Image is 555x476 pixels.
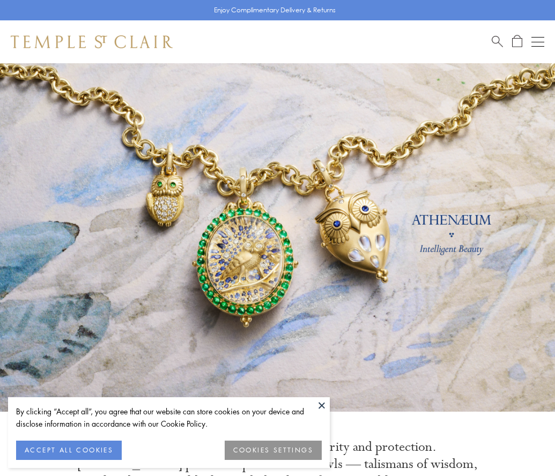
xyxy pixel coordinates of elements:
[512,35,522,48] a: Open Shopping Bag
[225,441,322,460] button: COOKIES SETTINGS
[214,5,336,16] p: Enjoy Complimentary Delivery & Returns
[492,35,503,48] a: Search
[16,405,322,430] div: By clicking “Accept all”, you agree that our website can store cookies on your device and disclos...
[16,441,122,460] button: ACCEPT ALL COOKIES
[11,35,173,48] img: Temple St. Clair
[531,35,544,48] button: Open navigation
